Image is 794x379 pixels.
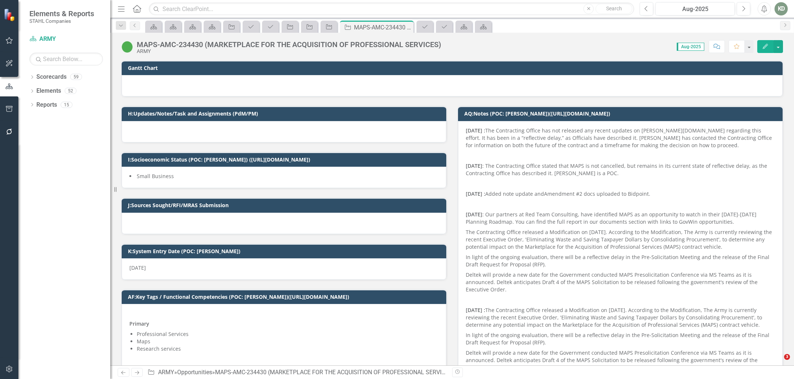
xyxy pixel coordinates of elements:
p: Deltek will provide a new date for the Government conducted MAPS Presolicitation Conference via M... [466,270,775,295]
input: Search Below... [29,53,103,65]
img: ClearPoint Strategy [4,8,17,21]
div: ARMY [137,49,441,54]
span: Aug-2025 [677,43,704,51]
span: Amendment #2 docs uploaded to Bidpoint. [544,190,650,197]
a: Opportunities [177,369,212,376]
p: The Contracting Office released a Modification on [DATE]. According to the Modification, The Army... [466,227,775,252]
h3: AQ:Notes (POC: [PERSON_NAME])([URL][DOMAIN_NAME]) [464,111,779,116]
p: : The Contracting Office stated that MAPS is not cancelled, but remains in its current state of r... [466,161,775,178]
strong: Primary [129,320,149,327]
div: MAPS-AMC-234430 (MARKETPLACE FOR THE ACQUISITION OF PROFESSIONAL SERVICES) [137,40,441,49]
button: Search [595,4,632,14]
div: MAPS-AMC-234430 (MARKETPLACE FOR THE ACQUISITION OF PROFESSIONAL SERVICES) [354,23,412,32]
h3: J:Sources Sought/RFI/MRAS Submission [128,202,443,208]
span: Search [606,6,622,11]
span: [DATE] [129,264,146,271]
li: Professional Services [137,330,439,338]
li: Research services [137,345,439,353]
p: Added note update and [466,189,775,199]
input: Search ClearPoint... [149,3,634,15]
strong: [DATE] : [466,127,485,134]
div: Aug-2025 [658,5,732,14]
strong: [DATE] [466,211,482,218]
h3: AF:Key Tags / Functional Competencies (POC: [PERSON_NAME])([URL][DOMAIN_NAME]) [128,294,443,300]
li: Maps [137,338,439,345]
p: : Our partners at Red Team Consulting, have identified MAPS as an opportunity to watch in their [... [466,209,775,227]
p: The Contracting Office has not released any recent updates on [PERSON_NAME][DOMAIN_NAME] regardin... [466,127,775,150]
small: STAHL Companies [29,18,94,24]
strong: [DATE] : [466,307,485,314]
h3: I:Socioeconomic Status (POC: [PERSON_NAME]) ([URL][DOMAIN_NAME]) [128,157,443,162]
a: Reports [36,101,57,109]
div: 59 [70,74,82,80]
p: In light of the ongoing evaluation, there will be a reflective delay in the Pre-Solicitation Meet... [466,252,775,270]
p: In light of the ongoing evaluation, there will be a reflective delay in the Pre-Solicitation Meet... [466,330,775,348]
div: 52 [65,88,76,94]
div: » » [147,368,447,377]
h3: K:System Entry Date (POC: [PERSON_NAME]) [128,248,443,254]
strong: [DATE] : [466,190,485,197]
img: Active [121,41,133,53]
a: ARMY [158,369,174,376]
p: Deltek will provide a new date for the Government conducted MAPS Presolicitation Conference via M... [466,348,775,373]
span: Elements & Reports [29,9,94,18]
h3: Gantt Chart [128,65,779,71]
a: ARMY [29,35,103,43]
a: Elements [36,87,61,95]
iframe: Intercom live chat [769,354,787,372]
div: 15 [61,102,72,108]
button: Aug-2025 [655,2,735,15]
span: 3 [784,354,790,360]
button: KD [775,2,788,15]
p: The Contracting Office released a Modification on [DATE]. According to the Modification, The Army... [466,305,775,330]
span: Small Business [137,173,174,180]
h3: H:Updates/Notes/Task and Assignments (PdM/PM) [128,111,443,116]
div: MAPS-AMC-234430 (MARKETPLACE FOR THE ACQUISITION OF PROFESSIONAL SERVICES) [215,369,454,376]
a: Scorecards [36,73,67,81]
strong: [DATE] [466,162,482,169]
